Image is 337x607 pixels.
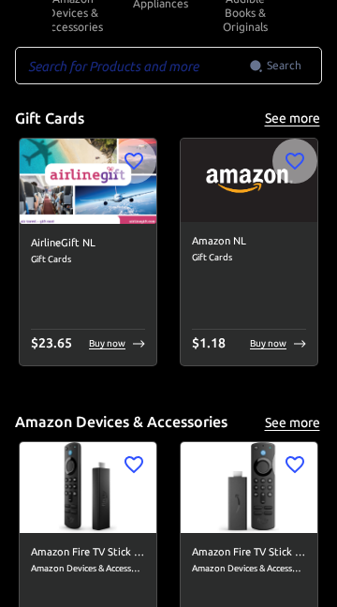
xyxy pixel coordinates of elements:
img: AirlineGift NL image [20,139,156,225]
h6: AirlineGift NL [31,235,145,252]
button: See more [262,411,322,435]
p: Buy now [89,336,125,350]
span: Gift Cards [192,250,306,265]
img: Amazon NL image [181,139,317,223]
span: $ 1.18 [192,335,226,350]
span: Gift Cards [31,252,145,267]
h6: Amazon Fire TV Stick 4K Max streaming device, Wi-Fi 6, Alexa Voice Remote (includes TV controls) [31,544,145,561]
span: Amazon Devices & Accessories [192,561,306,576]
h6: Amazon NL [192,233,306,250]
span: Amazon Devices & Accessories [31,561,145,576]
h6: Amazon Fire TV Stick with Alexa Voice Remote (includes TV controls), free &amp; live TV without c... [192,544,306,561]
img: Amazon Fire TV Stick 4K Max streaming device, Wi-Fi 6, Alexa Voice Remote (includes TV controls) ... [20,442,156,533]
span: $ 23.65 [31,335,72,350]
img: Amazon Fire TV Stick with Alexa Voice Remote (includes TV controls), free &amp; live TV without c... [181,442,317,533]
button: See more [262,107,322,130]
h5: Gift Cards [15,109,84,128]
span: Search [267,56,301,75]
p: Buy now [250,336,286,350]
input: Search for Products and more [15,47,249,84]
h5: Amazon Devices & Accessories [15,412,227,432]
